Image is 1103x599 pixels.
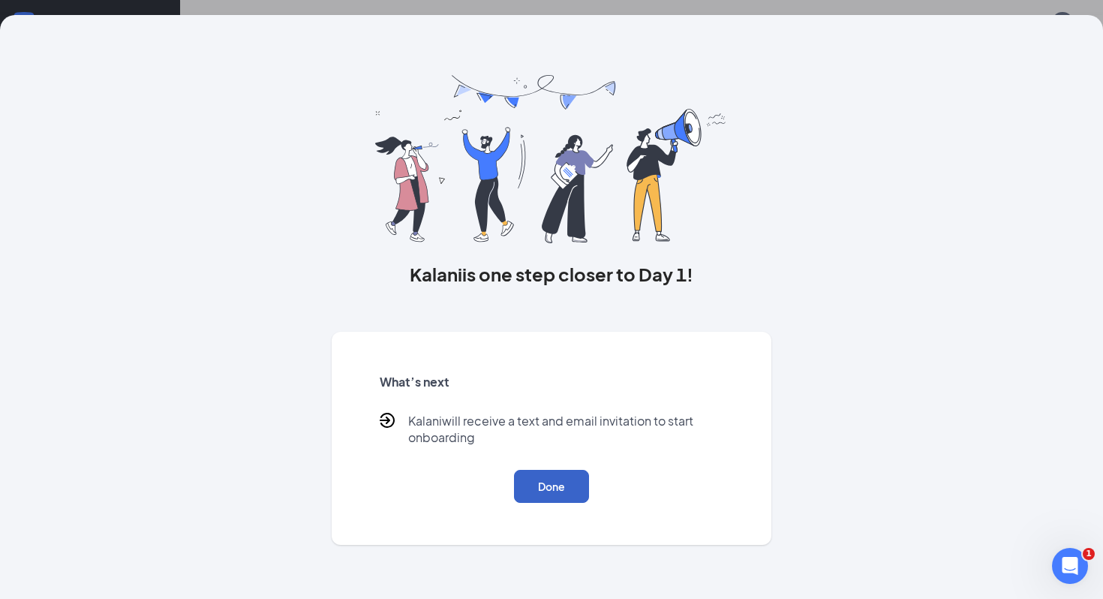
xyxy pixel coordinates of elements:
[408,413,724,446] p: Kalani will receive a text and email invitation to start onboarding
[375,75,727,243] img: you are all set
[332,261,772,287] h3: Kalani is one step closer to Day 1!
[1083,548,1095,560] span: 1
[514,470,589,503] button: Done
[1052,548,1088,584] iframe: Intercom live chat
[380,374,724,390] h5: What’s next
